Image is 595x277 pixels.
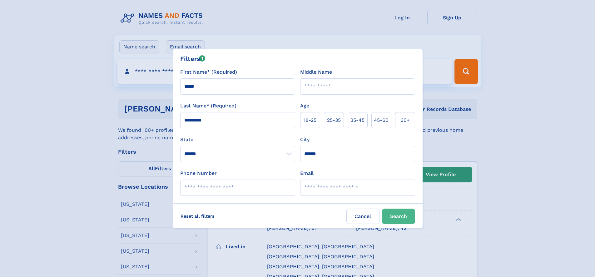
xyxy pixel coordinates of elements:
[180,102,236,110] label: Last Name* (Required)
[176,209,219,224] label: Reset all filters
[180,54,206,63] div: Filters
[300,68,332,76] label: Middle Name
[374,116,389,124] span: 45‑60
[327,116,341,124] span: 25‑35
[180,136,295,143] label: State
[300,170,314,177] label: Email
[180,170,217,177] label: Phone Number
[400,116,410,124] span: 60+
[304,116,316,124] span: 18‑25
[346,209,379,224] label: Cancel
[300,102,309,110] label: Age
[300,136,310,143] label: City
[180,68,237,76] label: First Name* (Required)
[350,116,364,124] span: 35‑45
[382,209,415,224] button: Search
